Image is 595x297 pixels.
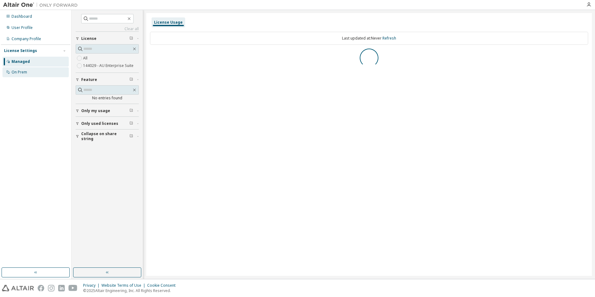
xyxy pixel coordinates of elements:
[12,36,41,41] div: Company Profile
[101,283,147,288] div: Website Terms of Use
[129,121,133,126] span: Clear filter
[81,121,118,126] span: Only used licenses
[81,131,129,141] span: Collapse on share string
[76,73,139,87] button: Feature
[12,59,30,64] div: Managed
[4,48,37,53] div: License Settings
[83,288,179,293] p: © 2025 Altair Engineering, Inc. All Rights Reserved.
[81,77,97,82] span: Feature
[76,104,139,118] button: Only my usage
[76,32,139,45] button: License
[76,26,139,31] a: Clear all
[150,32,588,45] div: Last updated at: Never
[129,36,133,41] span: Clear filter
[2,285,34,291] img: altair_logo.svg
[38,285,44,291] img: facebook.svg
[12,25,33,30] div: User Profile
[48,285,54,291] img: instagram.svg
[76,130,139,143] button: Collapse on share string
[81,108,110,113] span: Only my usage
[83,62,135,69] label: 144029 - AU Enterprise Suite
[76,96,139,101] div: No entries found
[83,283,101,288] div: Privacy
[12,70,27,75] div: On Prem
[58,285,65,291] img: linkedin.svg
[81,36,96,41] span: License
[147,283,179,288] div: Cookie Consent
[129,77,133,82] span: Clear filter
[83,54,89,62] label: All
[154,20,183,25] div: License Usage
[68,285,77,291] img: youtube.svg
[12,14,32,19] div: Dashboard
[382,35,396,41] a: Refresh
[3,2,81,8] img: Altair One
[76,117,139,130] button: Only used licenses
[129,134,133,139] span: Clear filter
[129,108,133,113] span: Clear filter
